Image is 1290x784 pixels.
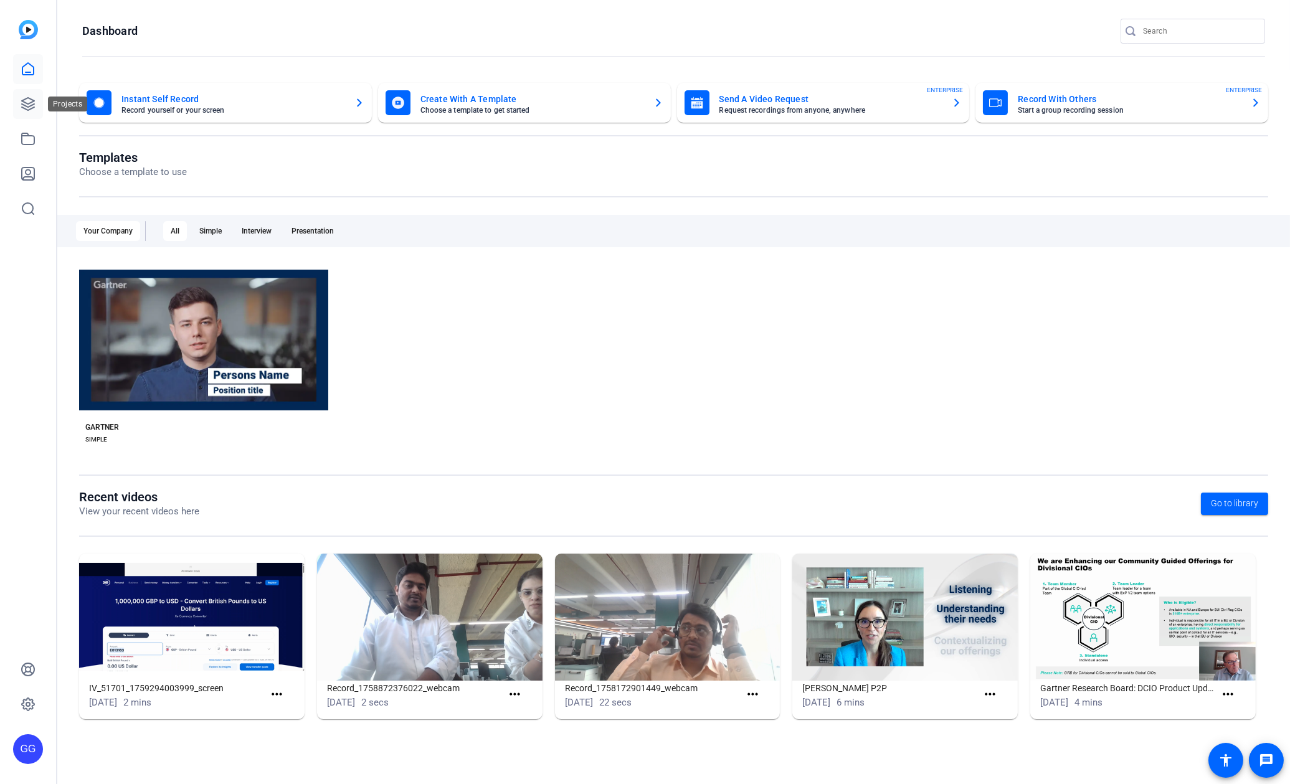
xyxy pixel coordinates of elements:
mat-icon: more_horiz [507,687,523,702]
div: Your Company [76,221,140,241]
span: Go to library [1211,497,1258,510]
button: Create With A TemplateChoose a template to get started [378,83,671,123]
mat-card-subtitle: Request recordings from anyone, anywhere [719,106,942,114]
div: All [163,221,187,241]
img: Gartner Research Board: DCIO Product Update [1030,554,1256,681]
mat-card-subtitle: Choose a template to get started [420,106,643,114]
span: 6 mins [837,697,865,708]
span: [DATE] [1040,697,1068,708]
mat-icon: message [1259,753,1274,768]
button: Record With OthersStart a group recording sessionENTERPRISE [975,83,1268,123]
span: 22 secs [599,697,632,708]
div: SIMPLE [85,435,107,445]
h1: Templates [79,150,187,165]
span: 2 mins [123,697,151,708]
mat-card-subtitle: Record yourself or your screen [121,106,344,114]
mat-card-title: Create With A Template [420,92,643,106]
img: Christie Dziubek P2P [792,554,1018,681]
span: ENTERPRISE [1226,85,1262,95]
mat-card-title: Send A Video Request [719,92,942,106]
span: ENTERPRISE [927,85,963,95]
h1: IV_51701_1759294003999_screen [89,681,264,696]
span: [DATE] [802,697,830,708]
img: Record_1758872376022_webcam [317,554,543,681]
div: Interview [234,221,279,241]
img: Record_1758172901449_webcam [555,554,780,681]
mat-icon: more_horiz [982,687,998,702]
mat-icon: more_horiz [745,687,761,702]
img: blue-gradient.svg [19,20,38,39]
h1: Record_1758872376022_webcam [327,681,502,696]
h1: Record_1758172901449_webcam [565,681,740,696]
mat-icon: accessibility [1218,753,1233,768]
a: Go to library [1201,493,1268,515]
mat-card-title: Record With Others [1018,92,1241,106]
p: View your recent videos here [79,504,199,519]
mat-icon: more_horiz [269,687,285,702]
h1: Dashboard [82,24,138,39]
span: 2 secs [361,697,389,708]
img: IV_51701_1759294003999_screen [79,554,305,681]
mat-card-subtitle: Start a group recording session [1018,106,1241,114]
button: Send A Video RequestRequest recordings from anyone, anywhereENTERPRISE [677,83,970,123]
p: Choose a template to use [79,165,187,179]
span: [DATE] [565,697,593,708]
h1: Gartner Research Board: DCIO Product Update [1040,681,1215,696]
span: 4 mins [1074,697,1103,708]
h1: [PERSON_NAME] P2P [802,681,977,696]
input: Search [1143,24,1255,39]
div: Simple [192,221,229,241]
mat-card-title: Instant Self Record [121,92,344,106]
div: GARTNER [85,422,119,432]
div: Presentation [284,221,341,241]
span: [DATE] [327,697,355,708]
div: Projects [48,97,87,111]
div: GG [13,734,43,764]
mat-icon: more_horiz [1220,687,1236,702]
span: [DATE] [89,697,117,708]
h1: Recent videos [79,489,199,504]
button: Instant Self RecordRecord yourself or your screen [79,83,372,123]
